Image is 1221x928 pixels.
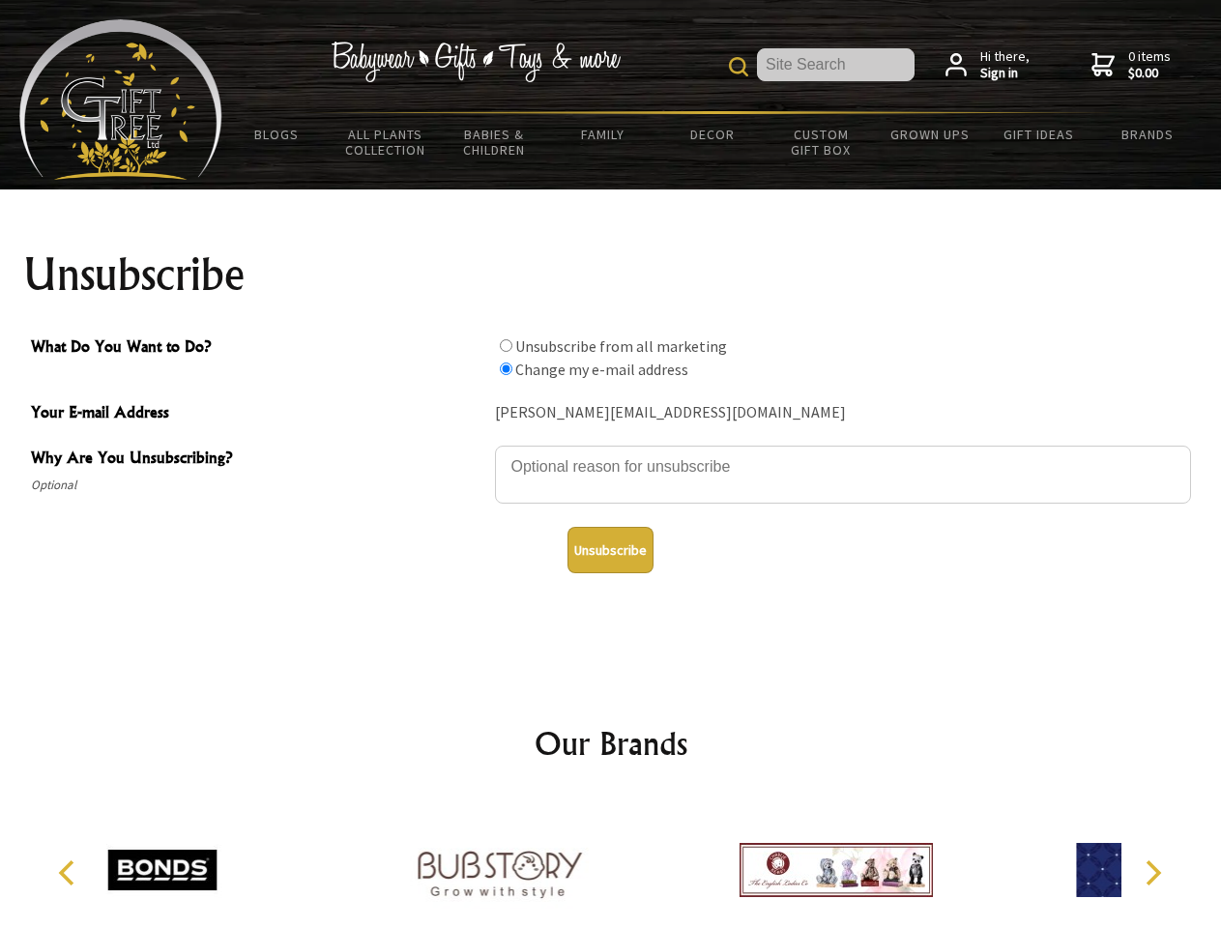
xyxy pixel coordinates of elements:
span: Optional [31,474,485,497]
a: All Plants Collection [332,114,441,170]
a: 0 items$0.00 [1091,48,1171,82]
span: 0 items [1128,47,1171,82]
span: Your E-mail Address [31,400,485,428]
a: Gift Ideas [984,114,1093,155]
input: What Do You Want to Do? [500,362,512,375]
span: Why Are You Unsubscribing? [31,446,485,474]
a: Custom Gift Box [767,114,876,170]
a: Decor [657,114,767,155]
a: Grown Ups [875,114,984,155]
label: Unsubscribe from all marketing [515,336,727,356]
a: BLOGS [222,114,332,155]
span: Hi there, [980,48,1030,82]
button: Previous [48,852,91,894]
strong: $0.00 [1128,65,1171,82]
textarea: Why Are You Unsubscribing? [495,446,1191,504]
label: Change my e-mail address [515,360,688,379]
img: Babywear - Gifts - Toys & more [331,42,621,82]
div: [PERSON_NAME][EMAIL_ADDRESS][DOMAIN_NAME] [495,398,1191,428]
img: Babyware - Gifts - Toys and more... [19,19,222,180]
button: Next [1131,852,1174,894]
h2: Our Brands [39,720,1183,767]
img: product search [729,57,748,76]
h1: Unsubscribe [23,251,1199,298]
a: Family [549,114,658,155]
input: Site Search [757,48,915,81]
span: What Do You Want to Do? [31,334,485,362]
button: Unsubscribe [567,527,654,573]
a: Babies & Children [440,114,549,170]
a: Hi there,Sign in [945,48,1030,82]
input: What Do You Want to Do? [500,339,512,352]
strong: Sign in [980,65,1030,82]
a: Brands [1093,114,1203,155]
